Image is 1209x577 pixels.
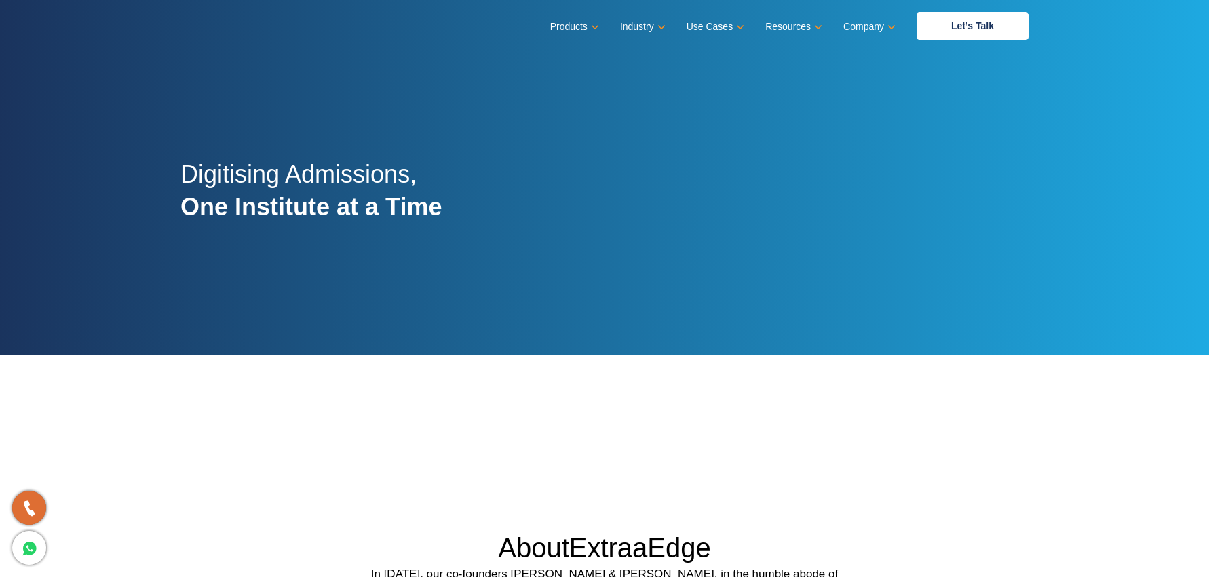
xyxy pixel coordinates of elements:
span: ExtraaEdge [569,533,711,563]
a: Use Cases [687,17,742,37]
strong: One Institute at a Time [180,193,442,221]
a: Resources [765,17,820,37]
a: Let’s Talk [917,12,1029,40]
h1: About [180,532,1029,564]
h2: Digitising Admissions, [180,158,442,238]
a: Company [843,17,893,37]
a: Products [550,17,596,37]
a: Industry [620,17,663,37]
